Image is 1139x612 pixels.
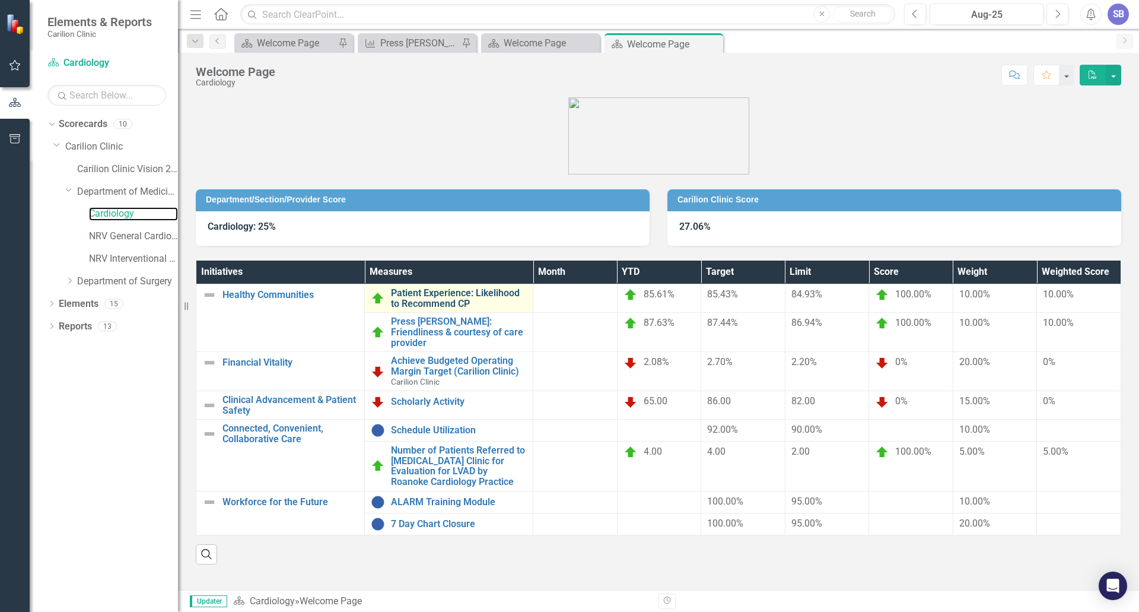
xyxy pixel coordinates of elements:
[895,318,931,329] span: 100.00%
[365,513,533,535] td: Double-Click to Edit Right Click for Context Menu
[1108,4,1129,25] button: SB
[707,356,733,367] span: 2.70%
[959,317,990,328] span: 10.00%
[89,230,178,243] a: NRV General Cardiology
[707,317,738,328] span: 87.44%
[875,288,889,302] img: On Target
[930,4,1043,25] button: Aug-25
[875,316,889,331] img: On Target
[707,496,743,507] span: 100.00%
[644,446,662,457] span: 4.00
[371,517,385,531] img: No Information
[222,290,358,300] a: Healthy Communities
[959,395,990,407] span: 15.00%
[959,288,990,300] span: 10.00%
[365,352,533,391] td: Double-Click to Edit Right Click for Context Menu
[77,185,178,199] a: Department of Medicine
[257,36,335,50] div: Welcome Page
[895,356,908,367] span: 0%
[627,37,720,52] div: Welcome Page
[65,140,178,154] a: Carilion Clinic
[875,445,889,459] img: On Target
[196,284,365,352] td: Double-Click to Edit Right Click for Context Menu
[568,97,749,175] img: carilion%20clinic%20logo%202.0.png
[644,288,675,300] span: 85.61%
[391,288,527,309] a: Patient Experience: Likelihood to Recommend CP
[677,195,1115,204] h3: Carilion Clinic Score
[222,423,358,444] a: Connected, Convenient, Collaborative Care
[391,397,527,407] a: Scholarly Activity
[934,8,1039,22] div: Aug-25
[380,36,459,50] div: Press [PERSON_NAME]: Friendliness & courtesy of care provider
[895,446,931,457] span: 100.00%
[371,495,385,509] img: No Information
[484,36,597,50] a: Welcome Page
[791,317,822,328] span: 86.94%
[679,221,711,232] strong: 27.06%
[391,445,527,487] a: Number of Patients Referred to [MEDICAL_DATA] Clinic for Evaluation for LVAD by Roanoke Cardiolog...
[707,288,738,300] span: 85.43%
[791,446,810,457] span: 2.00
[250,595,295,607] a: Cardiology
[391,425,527,436] a: Schedule Utilization
[391,497,527,508] a: ALARM Training Module
[707,518,743,529] span: 100.00%
[875,356,889,370] img: Below Plan
[895,288,931,300] span: 100.00%
[365,491,533,513] td: Double-Click to Edit Right Click for Context Menu
[47,85,166,106] input: Search Below...
[365,313,533,352] td: Double-Click to Edit Right Click for Context Menu
[623,445,638,459] img: On Target
[371,325,385,340] img: On Target
[875,395,889,409] img: Below Plan
[791,288,822,300] span: 84.93%
[222,395,358,416] a: Clinical Advancement & Patient Safety
[47,29,152,39] small: Carilion Clinic
[391,356,527,376] a: Achieve Budgeted Operating Margin Target (Carilion Clinic)
[196,352,365,391] td: Double-Click to Edit Right Click for Context Menu
[89,252,178,266] a: NRV Interventional Cardiology
[365,442,533,491] td: Double-Click to Edit Right Click for Context Menu
[791,496,822,507] span: 95.00%
[791,356,817,367] span: 2.20%
[190,595,227,607] span: Updater
[959,446,985,457] span: 5.00%
[623,288,638,302] img: On Target
[196,391,365,419] td: Double-Click to Edit Right Click for Context Menu
[365,284,533,313] td: Double-Click to Edit Right Click for Context Menu
[895,395,908,407] span: 0%
[202,427,217,441] img: Not Defined
[59,118,107,131] a: Scorecards
[371,395,385,409] img: Below Plan
[222,497,358,508] a: Workforce for the Future
[6,14,27,34] img: ClearPoint Strategy
[644,318,675,329] span: 87.63%
[196,65,275,78] div: Welcome Page
[202,356,217,370] img: Not Defined
[89,207,178,221] a: Cardiology
[202,288,217,302] img: Not Defined
[791,424,822,435] span: 90.00%
[644,356,669,367] span: 2.08%
[77,275,178,288] a: Department of Surgery
[391,316,527,348] a: Press [PERSON_NAME]: Friendliness & courtesy of care provider
[371,459,385,473] img: On Target
[202,495,217,509] img: Not Defined
[206,195,644,204] h3: Department/Section/Provider Score
[391,377,440,386] span: Carilion Clinic
[77,163,178,176] a: Carilion Clinic Vision 2025 Scorecard
[391,519,527,529] a: 7 Day Chart Closure
[623,356,638,370] img: Below Plan
[833,6,892,23] button: Search
[959,356,990,367] span: 20.00%
[1043,446,1068,457] span: 5.00%
[300,595,362,607] div: Welcome Page
[233,595,650,608] div: »
[1043,317,1074,328] span: 10.00%
[644,395,667,407] span: 65.00
[371,364,385,379] img: Below Plan
[365,420,533,442] td: Double-Click to Edit Right Click for Context Menu
[791,518,822,529] span: 95.00%
[98,321,117,331] div: 13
